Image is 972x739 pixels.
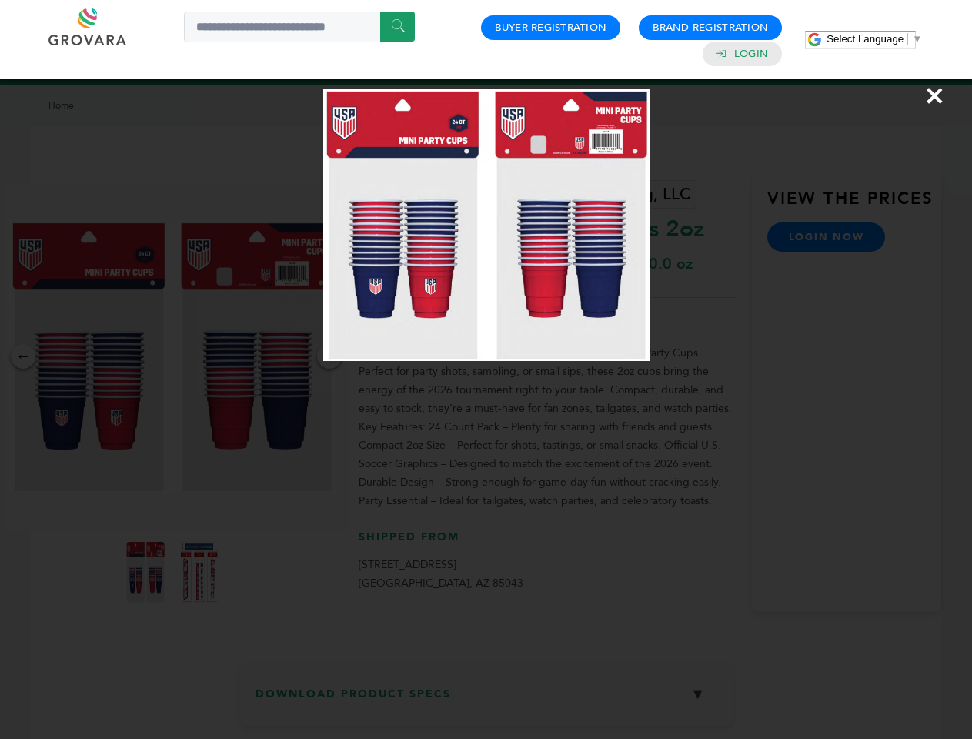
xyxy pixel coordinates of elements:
[495,21,606,35] a: Buyer Registration
[653,21,768,35] a: Brand Registration
[924,74,945,117] span: ×
[912,33,922,45] span: ▼
[827,33,922,45] a: Select Language​
[734,47,768,61] a: Login
[827,33,904,45] span: Select Language
[907,33,908,45] span: ​
[323,89,650,361] img: Image Preview
[184,12,415,42] input: Search a product or brand...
